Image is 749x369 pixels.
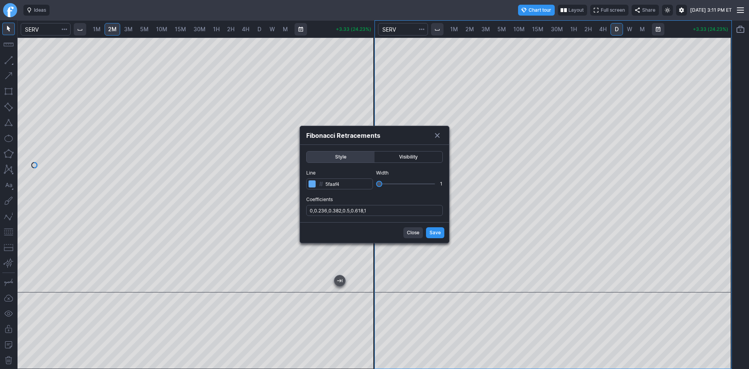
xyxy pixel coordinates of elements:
button: Style [307,152,374,162]
button: Close [403,227,423,238]
span: Line [306,169,373,177]
span: Width [376,169,443,177]
span: Visibility [378,153,439,161]
span: Close [407,229,419,237]
span: Style [310,153,371,161]
input: Coefficients [306,205,443,216]
button: Visibility [374,152,442,162]
span: Coefficients [306,196,443,203]
span: Save [430,229,441,237]
button: Save [426,227,444,238]
h4: Fibonacci Retracements [306,131,380,140]
div: 1 [440,180,443,188]
input: Line# [306,178,373,189]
